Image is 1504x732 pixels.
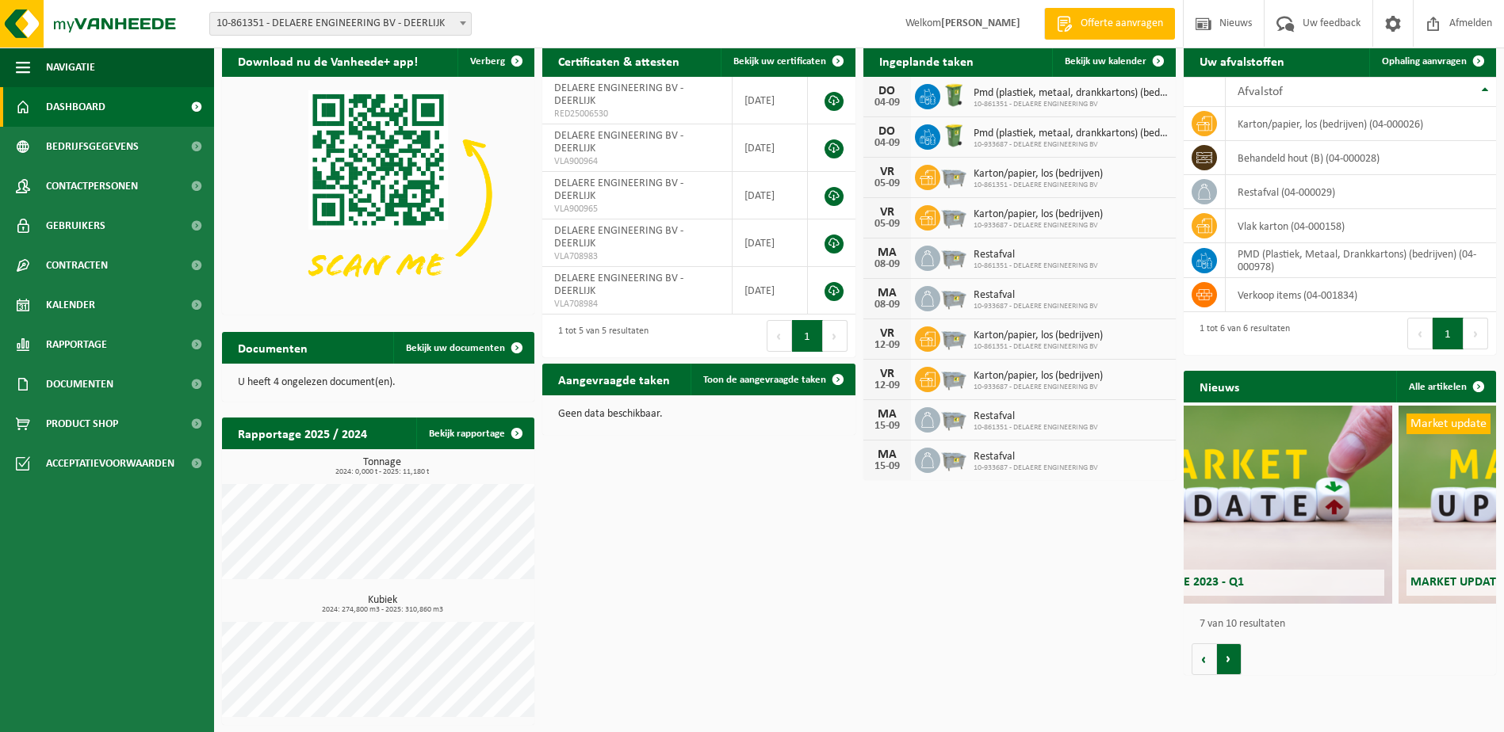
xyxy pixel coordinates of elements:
[1226,175,1496,209] td: restafval (04-000029)
[940,405,967,432] img: WB-2500-GAL-GY-01
[554,225,683,250] span: DELAERE ENGINEERING BV - DEERLIJK
[1200,619,1488,630] p: 7 van 10 resultaten
[940,284,967,311] img: WB-2500-GAL-GY-01
[554,82,683,107] span: DELAERE ENGINEERING BV - DEERLIJK
[940,324,967,351] img: WB-2500-GAL-GY-01
[1192,643,1217,675] button: Vorige
[871,368,903,380] div: VR
[941,17,1020,29] strong: [PERSON_NAME]
[974,128,1168,140] span: Pmd (plastiek, metaal, drankkartons) (bedrijven)
[974,463,1098,473] span: 10-933687 - DELAERE ENGINEERING BV
[974,342,1103,352] span: 10-861351 - DELAERE ENGINEERING BV
[1407,318,1433,349] button: Previous
[940,203,967,230] img: WB-2500-GAL-GY-01
[871,97,903,109] div: 04-09
[974,330,1103,342] span: Karton/papier, los (bedrijven)
[1184,45,1300,76] h2: Uw afvalstoffen
[871,178,903,189] div: 05-09
[871,327,903,340] div: VR
[733,56,826,67] span: Bekijk uw certificaten
[554,203,720,215] span: VLA900965
[871,287,903,299] div: MA
[871,219,903,230] div: 05-09
[1464,318,1488,349] button: Next
[721,45,854,77] a: Bekijk uw certificaten
[209,12,472,36] span: 10-861351 - DELAERE ENGINEERING BV - DEERLIJK
[871,138,903,149] div: 04-09
[1226,243,1496,278] td: PMD (Plastiek, Metaal, Drankkartons) (bedrijven) (04-000978)
[406,343,505,353] span: Bekijk uw documenten
[871,246,903,259] div: MA
[554,177,683,202] span: DELAERE ENGINEERING BV - DEERLIJK
[871,166,903,178] div: VR
[1406,414,1491,434] span: Market update
[1396,371,1494,402] a: Alle artikelen
[974,383,1103,392] span: 10-933687 - DELAERE ENGINEERING BV
[974,100,1168,109] span: 10-861351 - DELAERE ENGINEERING BV
[393,332,533,364] a: Bekijk uw documenten
[1217,643,1242,675] button: Volgende
[940,82,967,109] img: WB-0240-HPE-GN-50
[470,56,505,67] span: Verberg
[1052,45,1174,77] a: Bekijk uw kalender
[416,417,533,449] a: Bekijk rapportage
[974,181,1103,190] span: 10-861351 - DELAERE ENGINEERING BV
[1065,56,1146,67] span: Bekijk uw kalender
[1086,406,1392,604] a: Market update 2023 - Q1
[46,444,174,483] span: Acceptatievoorwaarden
[940,162,967,189] img: WB-2500-GAL-GY-01
[46,166,138,206] span: Contactpersonen
[871,85,903,97] div: DO
[1433,318,1464,349] button: 1
[974,423,1098,433] span: 10-861351 - DELAERE ENGINEERING BV
[1226,209,1496,243] td: vlak karton (04-000158)
[46,206,105,246] span: Gebruikers
[230,457,534,476] h3: Tonnage
[974,140,1168,150] span: 10-933687 - DELAERE ENGINEERING BV
[871,421,903,432] div: 15-09
[974,208,1103,221] span: Karton/papier, los (bedrijven)
[940,122,967,149] img: WB-0240-HPE-GN-50
[767,320,792,352] button: Previous
[871,206,903,219] div: VR
[46,246,108,285] span: Contracten
[238,377,519,388] p: U heeft 4 ongelezen document(en).
[940,364,967,391] img: WB-2500-GAL-GY-01
[733,124,808,172] td: [DATE]
[1226,141,1496,175] td: behandeld hout (B) (04-000028)
[733,77,808,124] td: [DATE]
[210,13,471,35] span: 10-861351 - DELAERE ENGINEERING BV - DEERLIJK
[222,417,383,448] h2: Rapportage 2025 / 2024
[554,298,720,311] span: VLA708984
[46,127,139,166] span: Bedrijfsgegevens
[46,364,113,404] span: Documenten
[554,273,683,297] span: DELAERE ENGINEERING BV - DEERLIJK
[542,45,695,76] h2: Certificaten & attesten
[792,320,823,352] button: 1
[222,332,323,363] h2: Documenten
[863,45,989,76] h2: Ingeplande taken
[1184,371,1255,402] h2: Nieuws
[554,250,720,263] span: VLA708983
[222,77,534,311] img: Download de VHEPlus App
[554,130,683,154] span: DELAERE ENGINEERING BV - DEERLIJK
[46,87,105,127] span: Dashboard
[550,318,649,353] div: 1 tot 5 van 5 resultaten
[542,364,686,395] h2: Aangevraagde taken
[554,155,720,168] span: VLA900964
[871,259,903,270] div: 08-09
[871,125,903,138] div: DO
[1226,107,1496,141] td: karton/papier, los (bedrijven) (04-000026)
[974,410,1098,423] span: Restafval
[823,320,848,352] button: Next
[230,595,534,614] h3: Kubiek
[46,48,95,87] span: Navigatie
[940,243,967,270] img: WB-2500-GAL-GY-01
[871,448,903,461] div: MA
[222,45,434,76] h2: Download nu de Vanheede+ app!
[1192,316,1290,351] div: 1 tot 6 van 6 resultaten
[974,249,1098,261] span: Restafval
[974,289,1098,302] span: Restafval
[974,221,1103,231] span: 10-933687 - DELAERE ENGINEERING BV
[871,380,903,391] div: 12-09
